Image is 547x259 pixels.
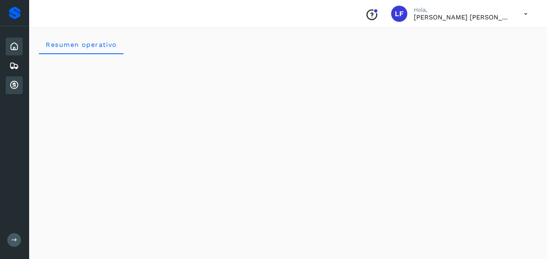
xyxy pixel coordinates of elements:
span: Resumen operativo [45,41,117,48]
div: Inicio [6,38,23,55]
p: Luis Felipe Salamanca Lopez [414,13,511,21]
div: Cuentas por cobrar [6,76,23,94]
div: Embarques [6,57,23,75]
p: Hola, [414,6,511,13]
